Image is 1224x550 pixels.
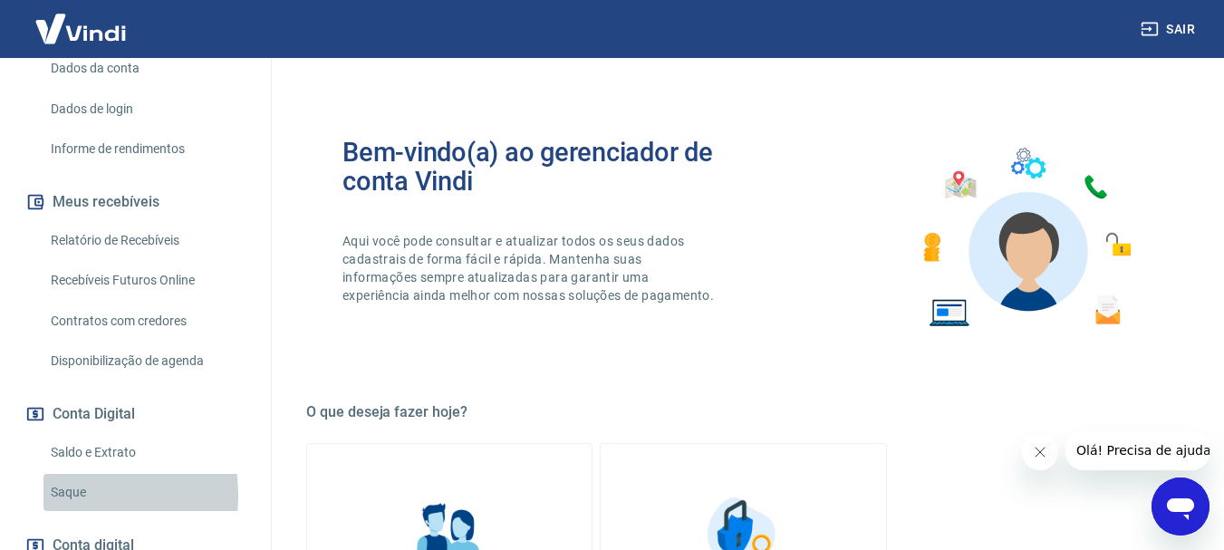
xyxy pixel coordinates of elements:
[306,403,1181,421] h5: O que deseja fazer hoje?
[43,303,249,340] a: Contratos com credores
[43,50,249,87] a: Dados da conta
[43,343,249,380] a: Disponibilização de agenda
[22,394,249,434] button: Conta Digital
[43,222,249,259] a: Relatório de Recebíveis
[11,13,152,27] span: Olá! Precisa de ajuda?
[43,91,249,128] a: Dados de login
[22,182,249,222] button: Meus recebíveis
[342,138,744,196] h2: Bem-vindo(a) ao gerenciador de conta Vindi
[22,1,140,56] img: Vindi
[43,130,249,168] a: Informe de rendimentos
[43,262,249,299] a: Recebíveis Futuros Online
[1152,478,1210,536] iframe: Botão para abrir a janela de mensagens
[43,434,249,471] a: Saldo e Extrato
[342,232,718,304] p: Aqui você pode consultar e atualizar todos os seus dados cadastrais de forma fácil e rápida. Mant...
[1137,13,1202,46] button: Sair
[1022,434,1058,470] iframe: Fechar mensagem
[907,138,1144,338] img: Imagem de um avatar masculino com diversos icones exemplificando as funcionalidades do gerenciado...
[1065,430,1210,470] iframe: Mensagem da empresa
[43,474,249,511] a: Saque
